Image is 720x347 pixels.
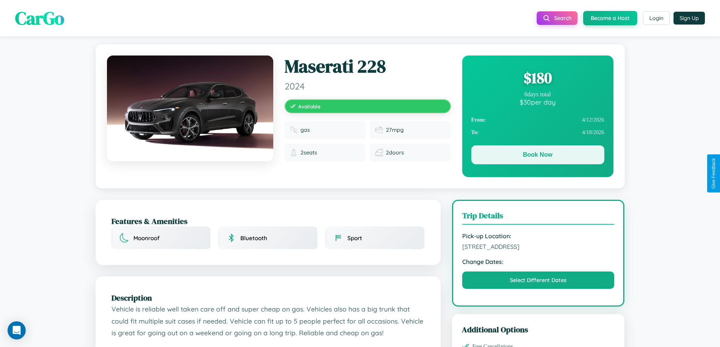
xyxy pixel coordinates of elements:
h3: Trip Details [462,210,615,225]
div: 4 / 18 / 2026 [471,126,604,139]
strong: From: [471,117,486,123]
img: Seats [290,149,297,156]
h1: Maserati 228 [285,56,451,77]
div: Give Feedback [711,158,716,189]
strong: To: [471,129,479,136]
div: $ 180 [471,68,604,88]
strong: Pick-up Location: [462,232,615,240]
span: 27 mpg [386,126,404,133]
div: 6 days total [471,91,604,98]
span: Available [298,103,321,109]
div: $ 30 per day [471,98,604,106]
span: Search [554,15,571,22]
h3: Additional Options [462,324,615,335]
span: Moonroof [133,234,159,242]
div: 4 / 12 / 2026 [471,114,604,126]
span: CarGo [15,6,64,31]
strong: Change Dates: [462,258,615,265]
span: Sport [347,234,362,242]
button: Book Now [471,145,604,164]
img: Fuel efficiency [375,126,383,134]
span: 2 seats [300,149,317,156]
img: Doors [375,149,383,156]
p: Vehicle is reliable well taken care off and super cheap on gas. Vehicles also has a big trunk tha... [111,303,425,339]
button: Login [643,11,670,25]
span: Bluetooth [240,234,267,242]
img: Fuel type [290,126,297,134]
h2: Features & Amenities [111,216,425,227]
img: Maserati 228 2024 [107,56,273,161]
h2: Description [111,292,425,303]
button: Become a Host [583,11,637,25]
button: Sign Up [674,12,705,25]
span: 2024 [285,80,451,92]
button: Select Different Dates [462,271,615,289]
span: [STREET_ADDRESS] [462,243,615,250]
button: Search [537,11,578,25]
span: gas [300,126,310,133]
div: Open Intercom Messenger [8,321,26,339]
span: 2 doors [386,149,404,156]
